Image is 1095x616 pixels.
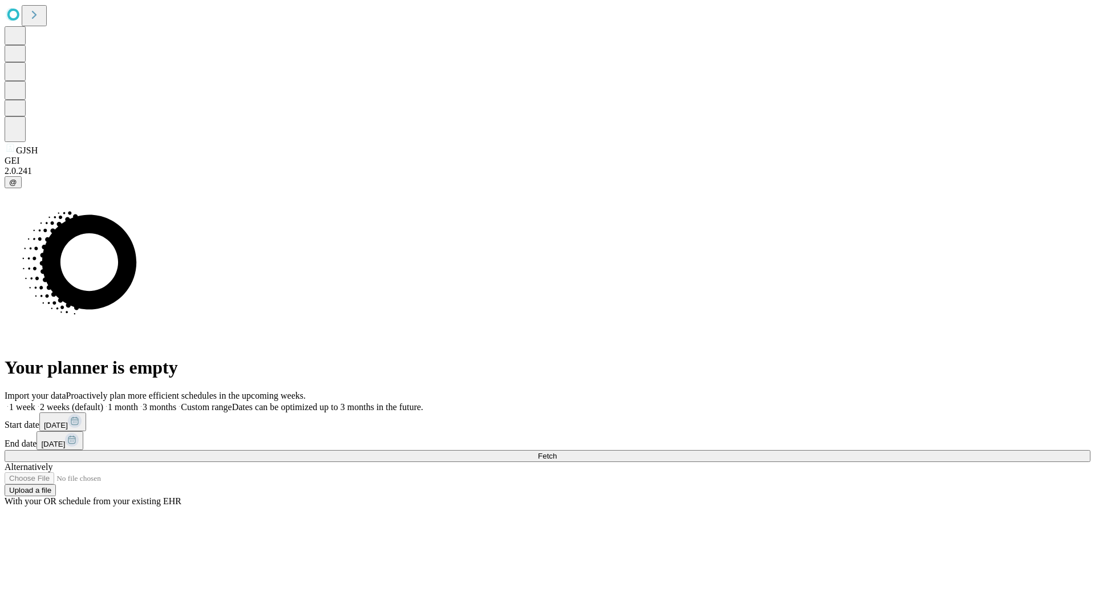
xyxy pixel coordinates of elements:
span: Proactively plan more efficient schedules in the upcoming weeks. [66,391,306,400]
button: @ [5,176,22,188]
span: 1 month [108,402,138,412]
span: GJSH [16,145,38,155]
span: 2 weeks (default) [40,402,103,412]
span: @ [9,178,17,187]
span: Alternatively [5,462,52,472]
button: [DATE] [39,412,86,431]
span: [DATE] [41,440,65,448]
span: Fetch [538,452,557,460]
button: Upload a file [5,484,56,496]
div: GEI [5,156,1090,166]
span: With your OR schedule from your existing EHR [5,496,181,506]
div: Start date [5,412,1090,431]
h1: Your planner is empty [5,357,1090,378]
span: Custom range [181,402,232,412]
button: Fetch [5,450,1090,462]
span: 3 months [143,402,176,412]
span: Dates can be optimized up to 3 months in the future. [232,402,423,412]
div: End date [5,431,1090,450]
button: [DATE] [36,431,83,450]
div: 2.0.241 [5,166,1090,176]
span: [DATE] [44,421,68,429]
span: Import your data [5,391,66,400]
span: 1 week [9,402,35,412]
